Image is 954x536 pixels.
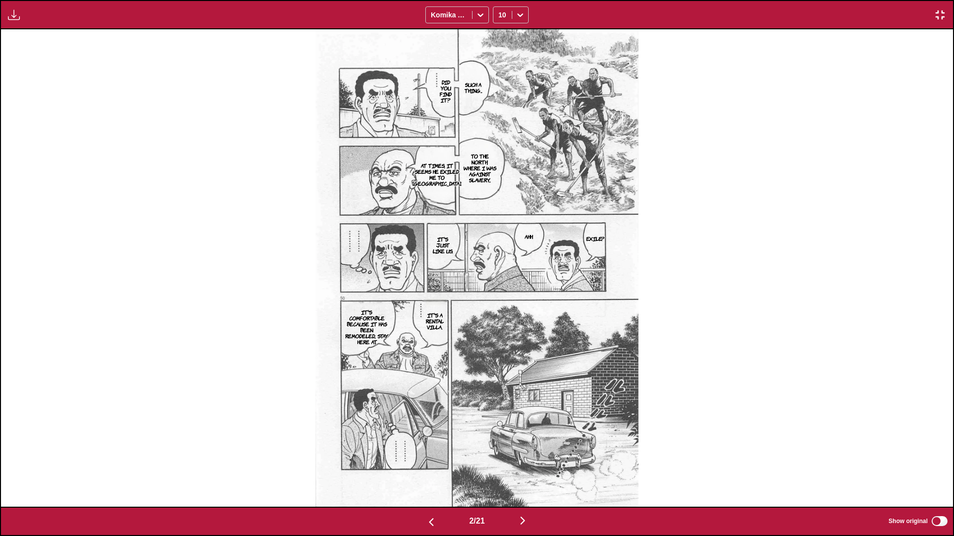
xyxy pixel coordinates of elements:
p: It's a rental villa. [422,310,447,332]
input: Show original [932,516,948,526]
img: Download translated images [8,9,20,21]
img: Next page [517,515,529,527]
p: To the north, where I was against slavery... [462,151,499,185]
p: At times, it seems he exiled me to [GEOGRAPHIC_DATA]. [410,160,464,188]
p: Exile? [584,233,607,243]
p: Ahh. [523,231,535,241]
p: It's comfortable because it has been remodeled... Stay here at. [342,307,391,347]
p: Such a thing... [461,79,485,95]
span: 2 / 21 [469,517,484,526]
p: Did you find it? [438,77,454,105]
p: It's just like us. [430,234,455,256]
img: Previous page [425,516,437,528]
span: Show original [888,518,928,525]
img: Manga Panel [316,29,638,507]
